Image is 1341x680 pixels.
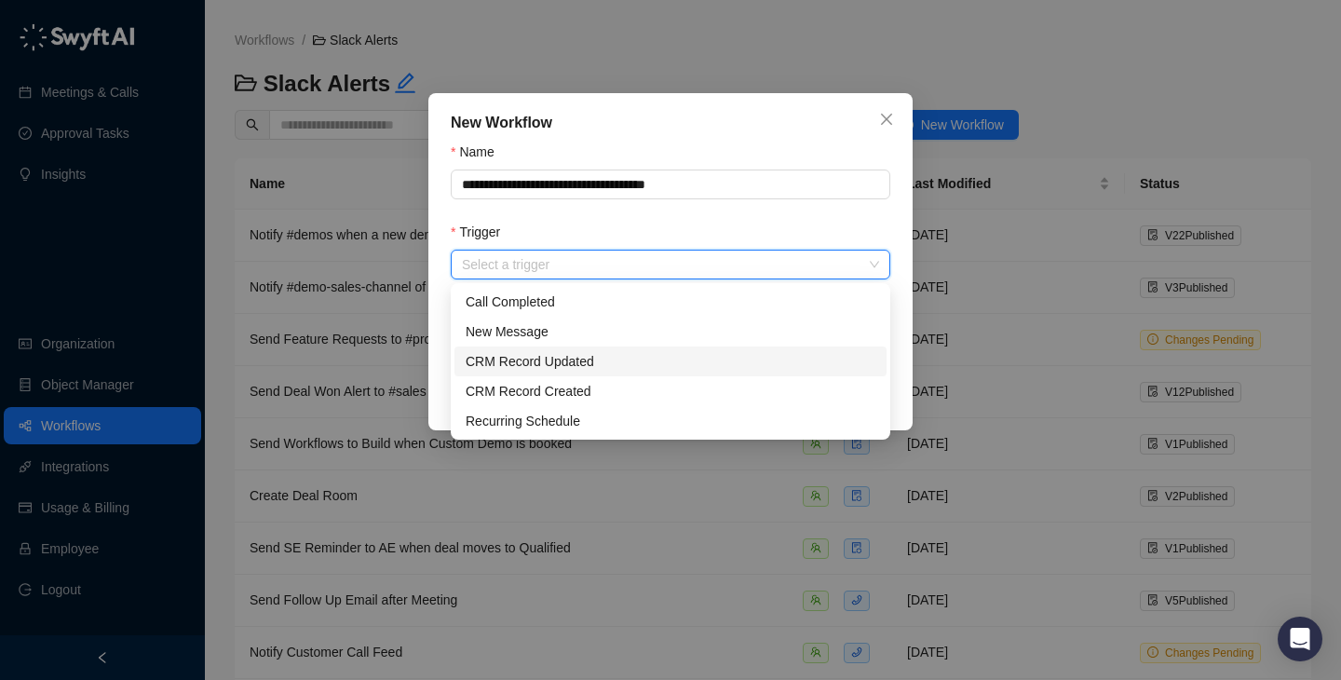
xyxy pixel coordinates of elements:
[466,321,875,342] div: New Message
[454,317,887,347] div: New Message
[454,287,887,317] div: Call Completed
[466,381,875,401] div: CRM Record Created
[872,104,901,134] button: Close
[451,142,508,162] label: Name
[1278,617,1322,661] div: Open Intercom Messenger
[454,376,887,406] div: CRM Record Created
[879,112,894,127] span: close
[451,222,513,242] label: Trigger
[466,292,875,312] div: Call Completed
[466,411,875,431] div: Recurring Schedule
[454,406,887,436] div: Recurring Schedule
[466,351,875,372] div: CRM Record Updated
[451,170,890,199] input: Name
[451,112,890,134] div: New Workflow
[454,347,887,376] div: CRM Record Updated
